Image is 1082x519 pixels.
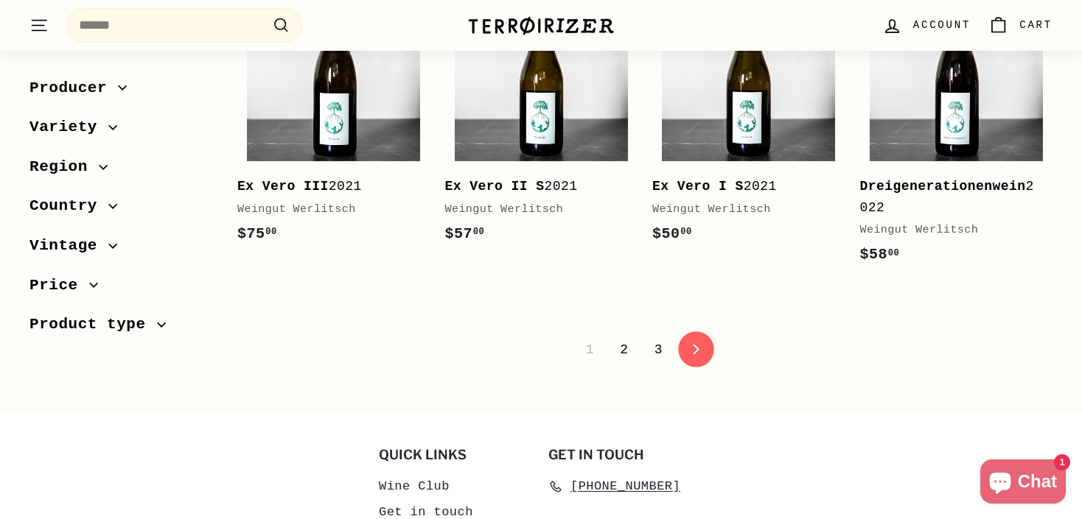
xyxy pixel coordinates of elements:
sup: 00 [265,227,276,237]
span: Vintage [29,233,108,258]
inbox-online-store-chat: Shopify online store chat [976,459,1070,507]
span: Variety [29,116,108,141]
button: Region [29,151,214,191]
span: Country [29,194,108,219]
button: Vintage [29,230,214,269]
span: $75 [237,225,277,242]
span: Cart [1019,17,1053,33]
div: 2021 [445,176,624,197]
h2: Quick links [379,448,534,462]
button: Producer [29,72,214,112]
div: Weingut Werlitsch [237,201,416,219]
span: $50 [652,225,692,242]
b: Dreigenerationenwein [860,179,1026,194]
button: Product type [29,309,214,349]
div: 2022 [860,176,1039,219]
span: $58 [860,246,900,263]
b: Ex Vero I S [652,179,744,194]
button: Variety [29,112,214,152]
div: 2021 [237,176,416,197]
h2: Get in touch [548,448,703,462]
sup: 00 [473,227,484,237]
sup: 00 [888,248,899,258]
a: Cart [980,4,1061,47]
span: Product type [29,313,157,338]
a: [PHONE_NUMBER] [548,473,680,499]
a: 3 [646,337,671,362]
b: Ex Vero III [237,179,329,194]
span: Price [29,273,89,298]
div: Weingut Werlitsch [652,201,831,219]
a: 2 [611,337,637,362]
span: Account [913,17,971,33]
div: 2021 [652,176,831,197]
button: Country [29,191,214,230]
span: Region [29,155,99,180]
button: Price [29,269,214,309]
span: [PHONE_NUMBER] [570,476,680,496]
a: Account [873,4,980,47]
a: Wine Club [379,473,450,499]
span: Producer [29,76,118,101]
div: Weingut Werlitsch [860,222,1039,239]
div: Weingut Werlitsch [445,201,624,219]
b: Ex Vero II S [445,179,545,194]
span: $57 [445,225,485,242]
sup: 00 [680,227,691,237]
span: 1 [577,337,603,362]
